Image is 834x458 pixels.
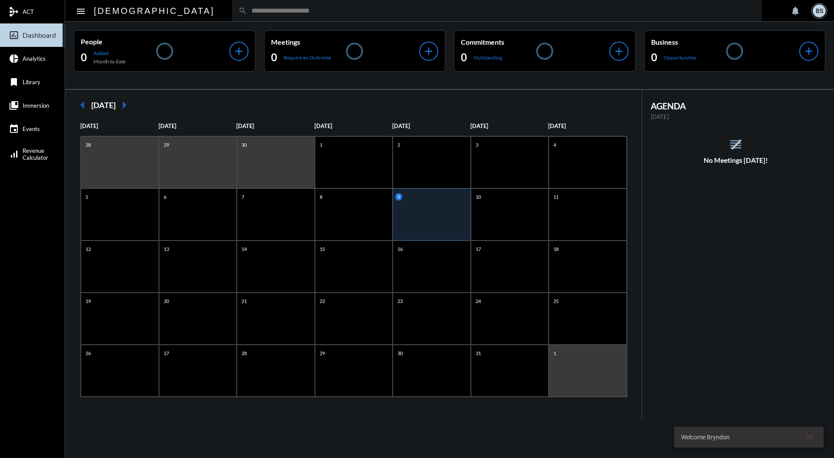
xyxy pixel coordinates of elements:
p: 31 [473,349,483,357]
p: [DATE] [392,122,470,129]
p: 5 [83,193,90,201]
p: [DATE] [314,122,393,129]
p: 7 [239,193,246,201]
mat-icon: event [9,124,19,134]
p: 11 [551,193,561,201]
mat-icon: search [238,7,247,15]
p: 22 [318,297,327,305]
p: [DATE] [548,122,626,129]
h2: [DEMOGRAPHIC_DATA] [94,4,215,18]
p: 30 [239,141,249,148]
p: 9 [395,193,402,201]
p: 19 [83,297,93,305]
p: 24 [473,297,483,305]
p: 26 [83,349,93,357]
p: 16 [395,245,405,253]
mat-icon: arrow_left [74,96,91,114]
p: 28 [83,141,93,148]
span: Welcome Bryndon [681,433,730,442]
div: BS [813,4,826,17]
span: Dashboard [23,31,56,39]
p: 2 [395,141,402,148]
span: Revenue Calculator [23,147,48,161]
p: 1 [551,349,558,357]
span: Analytics [23,55,46,62]
span: ACT [23,8,34,15]
p: 8 [318,193,324,201]
p: [DATE] [651,113,821,120]
p: 23 [395,297,405,305]
p: 18 [551,245,561,253]
h2: AGENDA [651,101,821,111]
p: [DATE] [236,122,314,129]
p: [DATE] [470,122,549,129]
p: 15 [318,245,327,253]
p: 29 [162,141,171,148]
p: 17 [473,245,483,253]
p: 10 [473,193,483,201]
mat-icon: signal_cellular_alt [9,149,19,159]
p: 6 [162,193,169,201]
mat-icon: insert_chart_outlined [9,30,19,40]
mat-icon: mediation [9,7,19,17]
p: 21 [239,297,249,305]
mat-icon: pie_chart [9,53,19,64]
p: 4 [551,141,558,148]
h2: [DATE] [91,100,116,110]
mat-icon: bookmark [9,77,19,87]
p: 12 [83,245,93,253]
p: 27 [162,349,171,357]
p: 13 [162,245,171,253]
p: 14 [239,245,249,253]
mat-icon: notifications [790,6,801,16]
p: [DATE] [80,122,159,129]
button: Ok [799,429,820,445]
mat-icon: reorder [728,137,743,152]
p: 28 [239,349,249,357]
p: [DATE] [159,122,237,129]
mat-icon: arrow_right [116,96,133,114]
mat-icon: Side nav toggle icon [76,6,86,16]
h5: No Meetings [DATE]! [642,156,830,164]
p: 3 [473,141,480,148]
p: 25 [551,297,561,305]
p: 20 [162,297,171,305]
span: Immersion [23,102,49,109]
span: Library [23,79,40,86]
p: 29 [318,349,327,357]
button: Toggle sidenav [72,2,89,20]
p: 1 [318,141,324,148]
p: 30 [395,349,405,357]
mat-icon: collections_bookmark [9,100,19,111]
span: Ok [806,434,813,441]
span: Events [23,125,40,132]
